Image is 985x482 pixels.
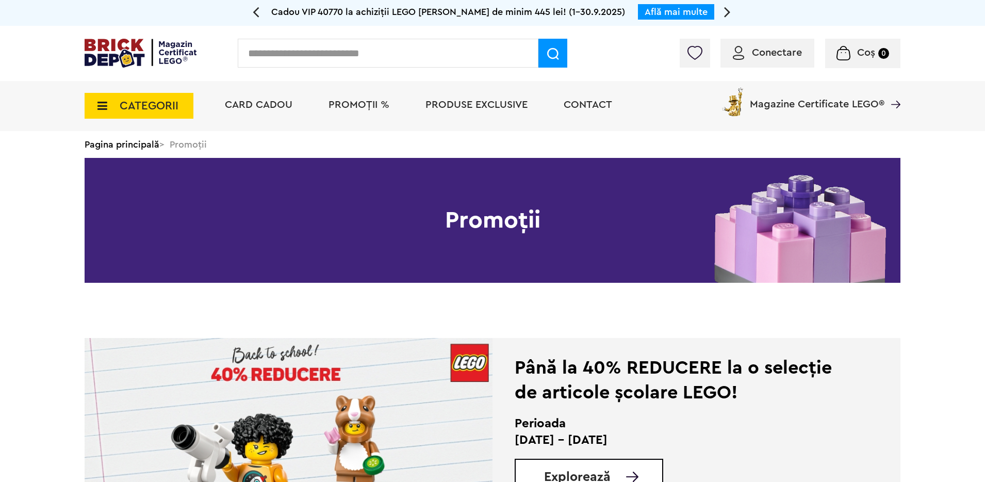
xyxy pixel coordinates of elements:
span: CATEGORII [120,100,178,111]
a: Află mai multe [645,7,708,17]
p: [DATE] - [DATE] [515,432,849,448]
h1: Promoții [85,158,900,283]
a: Produse exclusive [425,100,528,110]
a: PROMOȚII % [329,100,389,110]
span: Conectare [752,47,802,58]
small: 0 [878,48,889,59]
div: > Promoții [85,131,900,158]
h2: Perioada [515,415,849,432]
div: Până la 40% REDUCERE la o selecție de articole școlare LEGO! [515,356,849,405]
span: Magazine Certificate LEGO® [750,86,884,109]
a: Magazine Certificate LEGO® [884,86,900,96]
a: Card Cadou [225,100,292,110]
a: Conectare [733,47,802,58]
a: Pagina principală [85,140,159,149]
span: Coș [857,47,875,58]
a: Contact [564,100,612,110]
span: Cadou VIP 40770 la achiziții LEGO [PERSON_NAME] de minim 445 lei! (1-30.9.2025) [271,7,625,17]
